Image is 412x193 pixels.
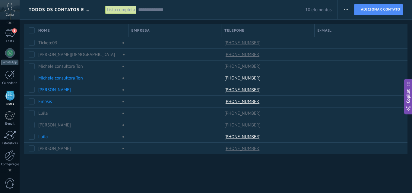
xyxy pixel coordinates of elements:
[38,28,50,33] span: Nome
[1,81,19,85] div: Calendário
[224,134,262,139] a: [PHONE_NUMBER]
[224,75,262,81] a: [PHONE_NUMBER]
[29,7,90,13] span: Todos os contatos e Empresas
[224,111,262,116] a: [PHONE_NUMBER]
[105,5,137,14] div: Lista completa
[354,4,403,15] a: Adicionar contato
[224,28,244,33] span: Telefone
[224,64,262,69] a: [PHONE_NUMBER]
[1,122,19,126] div: E-mail
[38,75,83,81] a: Michele consultora Ton
[1,39,19,43] div: Chats
[1,163,19,167] div: Configurações
[38,134,48,140] a: Luíla
[224,87,262,92] a: [PHONE_NUMBER]
[1,142,19,145] div: Estatísticas
[12,28,17,33] span: 3
[38,111,48,116] a: Luíla
[38,52,115,58] a: [PERSON_NAME][DEMOGRAPHIC_DATA]
[224,122,262,128] a: [PHONE_NUMBER]
[224,40,262,45] a: [PHONE_NUMBER]
[38,122,71,128] a: [PERSON_NAME]
[342,4,350,15] button: Mais
[361,4,400,15] span: Adicionar contato
[6,13,14,17] span: Conta
[224,99,262,104] a: [PHONE_NUMBER]
[305,7,331,13] span: 10 elementos
[132,28,150,33] span: Empresa
[38,64,83,69] a: Michele consultora Ton
[1,60,18,65] div: WhatsApp
[224,146,262,151] a: [PHONE_NUMBER]
[224,52,262,57] a: [PHONE_NUMBER]
[38,87,71,93] a: [PERSON_NAME]
[38,40,57,46] a: Tickete03
[38,146,71,151] a: [PERSON_NAME]
[405,89,411,103] span: Copilot
[318,28,332,33] span: E-mail
[38,99,52,104] a: Empsis
[1,102,19,106] div: Listas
